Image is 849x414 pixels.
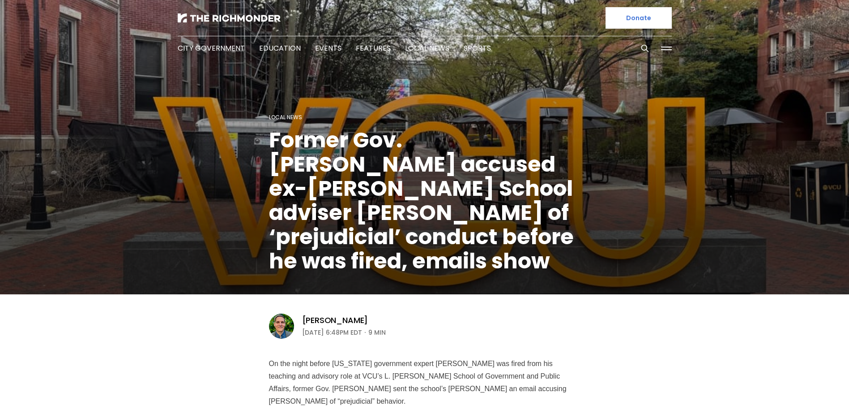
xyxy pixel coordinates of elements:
a: City Government [178,43,245,53]
iframe: portal-trigger [773,370,849,414]
button: Search this site [638,42,652,55]
a: Features [356,43,391,53]
a: [PERSON_NAME] [302,315,368,326]
img: The Richmonder [178,13,281,22]
a: Donate [606,7,672,29]
time: [DATE] 6:48PM EDT [302,327,362,338]
a: Local News [269,113,302,121]
a: Education [259,43,301,53]
p: On the night before [US_STATE] government expert [PERSON_NAME] was fired from his teaching and ad... [269,358,580,408]
a: Local News [405,43,449,53]
span: 9 min [368,327,386,338]
h1: Former Gov. [PERSON_NAME] accused ex-[PERSON_NAME] School adviser [PERSON_NAME] of ‘prejudicial’ ... [269,128,580,273]
a: Events [315,43,341,53]
img: Graham Moomaw [269,314,294,339]
a: Sports [464,43,491,53]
